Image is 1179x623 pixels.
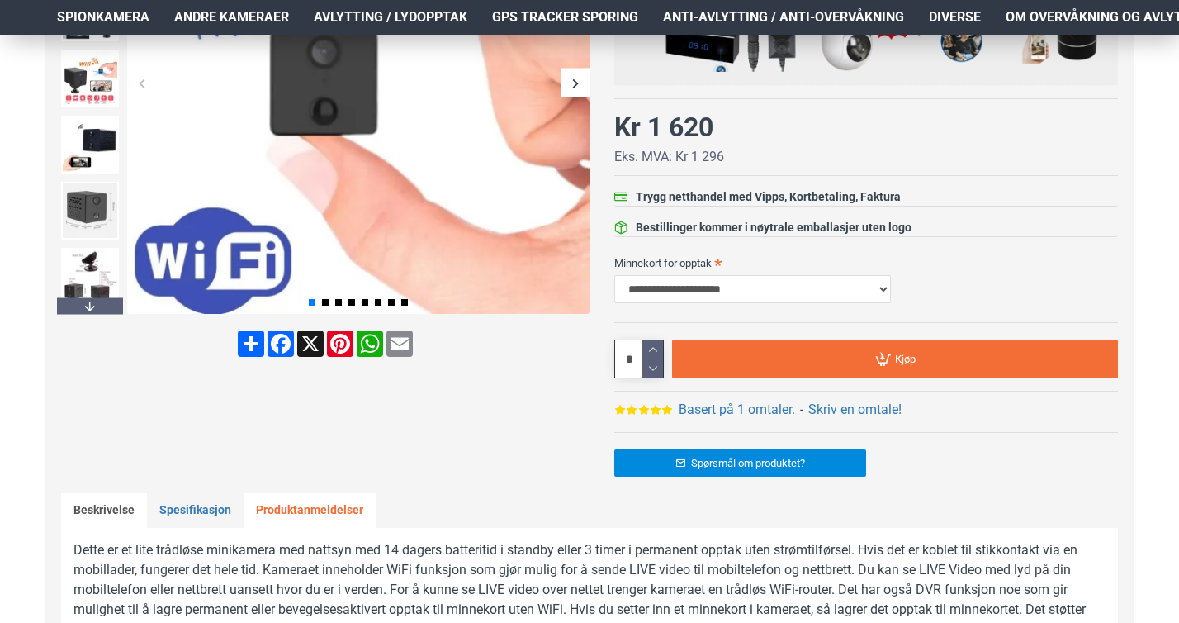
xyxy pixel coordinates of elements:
div: Bestillinger kommer i nøytrale emballasjer uten logo [636,219,911,236]
span: Go to slide 7 [388,299,395,306]
a: Facebook [266,331,296,357]
div: Kr 1 620 [614,107,713,147]
a: Spesifikasjon [147,493,244,528]
span: Go to slide 5 [362,299,368,306]
a: Basert på 1 omtaler. [679,400,795,420]
img: WiFi nattsyn minikamera med 14 dager batterilevetid - SpyGadgets.no [61,50,119,107]
span: Go to slide 6 [375,299,381,306]
span: Go to slide 2 [322,299,329,306]
span: Avlytting / Lydopptak [314,7,467,27]
b: - [800,402,803,417]
a: Beskrivelse [61,493,147,528]
span: Diverse [929,7,981,27]
a: WhatsApp [355,331,385,357]
label: Minnekort for opptak [614,250,1118,276]
div: Previous slide [127,69,156,97]
img: WiFi nattsyn minikamera med 14 dager batterilevetid - SpyGadgets.no [61,182,119,240]
span: Go to slide 3 [335,299,342,306]
span: Anti-avlytting / Anti-overvåkning [663,7,904,27]
img: WiFi nattsyn minikamera med 14 dager batterilevetid - SpyGadgets.no [61,248,119,306]
span: Go to slide 1 [309,299,315,306]
a: Produktanmeldelser [244,493,376,528]
span: Go to slide 8 [401,299,408,306]
a: Skriv en omtale! [808,400,902,420]
a: Email [385,331,414,357]
a: X [296,331,325,357]
div: Trygg netthandel med Vipps, Kortbetaling, Faktura [636,188,901,206]
a: Spørsmål om produktet? [614,449,866,477]
span: Kjøp [895,354,916,364]
span: Go to slide 4 [348,299,355,306]
span: Spionkamera [57,7,149,27]
div: Next slide [57,297,123,314]
div: Next slide [561,69,589,97]
span: Andre kameraer [174,7,289,27]
a: Share [236,331,266,357]
img: WiFi nattsyn minikamera med 14 dager batterilevetid - SpyGadgets.no [61,116,119,174]
a: Pinterest [325,331,355,357]
span: GPS Tracker Sporing [492,7,638,27]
